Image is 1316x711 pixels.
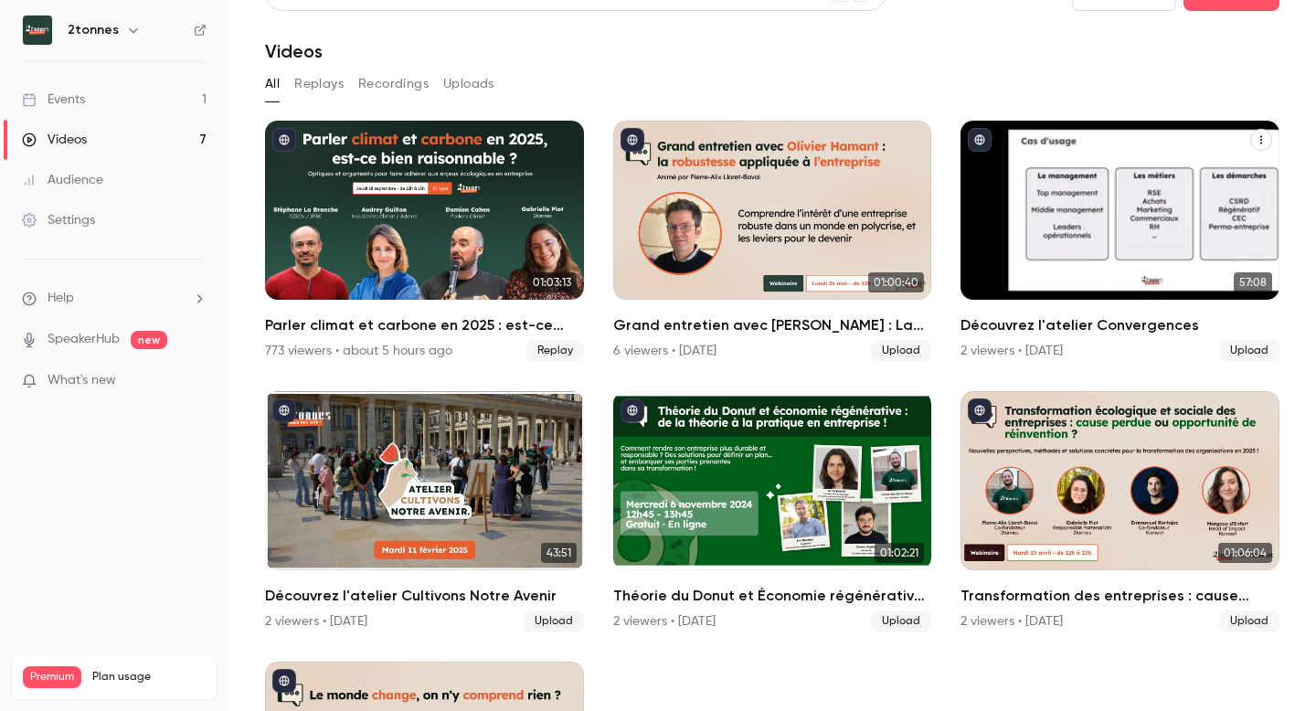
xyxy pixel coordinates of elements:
[265,585,584,607] h2: Découvrez l'atelier Cultivons Notre Avenir
[265,612,367,631] div: 2 viewers • [DATE]
[960,391,1279,632] a: 01:06:04Transformation des entreprises : cause perdue ou opportunité de réinvention ?2 viewers • ...
[294,69,344,99] button: Replays
[1234,272,1272,292] span: 57:08
[22,171,103,189] div: Audience
[613,121,932,362] li: Grand entretien avec Olivier Hamant : La robustesse appliquée aux entreprises
[960,121,1279,362] li: Découvrez l'atelier Convergences
[22,131,87,149] div: Videos
[524,610,584,632] span: Upload
[960,314,1279,336] h2: Découvrez l'atelier Convergences
[358,69,429,99] button: Recordings
[48,330,120,349] a: SpeakerHub
[960,391,1279,632] li: Transformation des entreprises : cause perdue ou opportunité de réinvention ?
[265,342,452,360] div: 773 viewers • about 5 hours ago
[613,314,932,336] h2: Grand entretien avec [PERSON_NAME] : La robustesse appliquée aux entreprises
[23,666,81,688] span: Premium
[960,121,1279,362] a: 57:08Découvrez l'atelier Convergences2 viewers • [DATE]Upload
[613,391,932,632] a: 01:02:21Théorie du Donut et Économie régénérative : quelle pratique en entreprise ?2 viewers • [D...
[265,69,280,99] button: All
[871,610,931,632] span: Upload
[131,331,167,349] span: new
[1218,543,1272,563] span: 01:06:04
[265,121,584,362] li: Parler climat et carbone en 2025 : est-ce bien raisonnable ?
[621,398,644,422] button: published
[968,128,992,152] button: published
[48,289,74,308] span: Help
[527,272,577,292] span: 01:03:13
[272,398,296,422] button: published
[960,612,1063,631] div: 2 viewers • [DATE]
[613,612,716,631] div: 2 viewers • [DATE]
[272,669,296,693] button: published
[541,543,577,563] span: 43:51
[868,272,924,292] span: 01:00:40
[48,371,116,390] span: What's new
[960,585,1279,607] h2: Transformation des entreprises : cause perdue ou opportunité de réinvention ?
[613,121,932,362] a: 01:00:40Grand entretien avec [PERSON_NAME] : La robustesse appliquée aux entreprises6 viewers • ...
[23,16,52,45] img: 2tonnes
[613,342,716,360] div: 6 viewers • [DATE]
[265,314,584,336] h2: Parler climat et carbone en 2025 : est-ce bien raisonnable ?
[960,342,1063,360] div: 2 viewers • [DATE]
[875,543,924,563] span: 01:02:21
[185,373,207,389] iframe: Noticeable Trigger
[92,670,206,684] span: Plan usage
[1219,340,1279,362] span: Upload
[613,585,932,607] h2: Théorie du Donut et Économie régénérative : quelle pratique en entreprise ?
[1219,610,1279,632] span: Upload
[621,128,644,152] button: published
[443,69,494,99] button: Uploads
[68,21,119,39] h6: 2tonnes
[613,391,932,632] li: Théorie du Donut et Économie régénérative : quelle pratique en entreprise ?
[968,398,992,422] button: published
[265,391,584,632] li: Découvrez l'atelier Cultivons Notre Avenir
[22,90,85,109] div: Events
[871,340,931,362] span: Upload
[22,211,95,229] div: Settings
[265,40,323,62] h1: Videos
[265,121,584,362] a: 01:03:13Parler climat et carbone en 2025 : est-ce bien raisonnable ?773 viewers • about 5 hours a...
[22,289,207,308] li: help-dropdown-opener
[526,340,584,362] span: Replay
[272,128,296,152] button: published
[265,391,584,632] a: 43:51Découvrez l'atelier Cultivons Notre Avenir2 viewers • [DATE]Upload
